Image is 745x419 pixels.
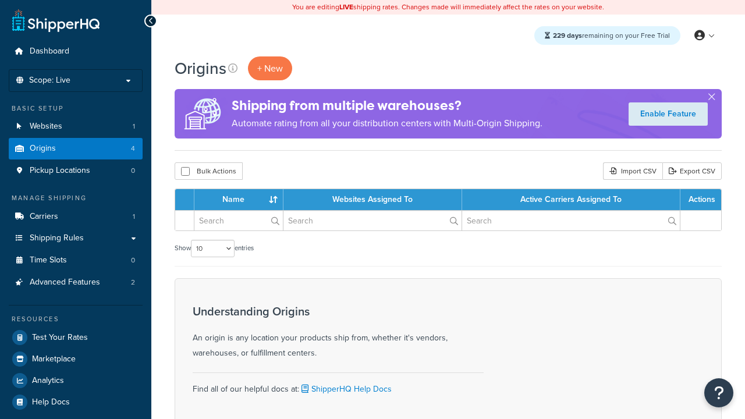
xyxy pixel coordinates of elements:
[30,166,90,176] span: Pickup Locations
[9,370,143,391] a: Analytics
[9,314,143,324] div: Resources
[339,2,353,12] b: LIVE
[193,372,484,397] div: Find all of our helpful docs at:
[462,211,680,230] input: Search
[553,30,582,41] strong: 229 days
[462,189,680,210] th: Active Carriers Assigned To
[131,144,135,154] span: 4
[131,255,135,265] span: 0
[704,378,733,407] button: Open Resource Center
[194,211,283,230] input: Search
[9,349,143,370] a: Marketplace
[9,116,143,137] li: Websites
[30,278,100,287] span: Advanced Features
[32,376,64,386] span: Analytics
[9,116,143,137] a: Websites 1
[9,206,143,228] a: Carriers 1
[30,255,67,265] span: Time Slots
[232,96,542,115] h4: Shipping from multiple warehouses?
[9,138,143,159] a: Origins 4
[175,240,254,257] label: Show entries
[133,122,135,132] span: 1
[257,62,283,75] span: + New
[629,102,708,126] a: Enable Feature
[9,206,143,228] li: Carriers
[12,9,100,32] a: ShipperHQ Home
[9,160,143,182] a: Pickup Locations 0
[175,57,226,80] h1: Origins
[193,305,484,318] h3: Understanding Origins
[9,392,143,413] a: Help Docs
[9,104,143,113] div: Basic Setup
[32,333,88,343] span: Test Your Rates
[9,193,143,203] div: Manage Shipping
[131,278,135,287] span: 2
[283,211,462,230] input: Search
[299,383,392,395] a: ShipperHQ Help Docs
[9,250,143,271] li: Time Slots
[680,189,721,210] th: Actions
[30,212,58,222] span: Carriers
[9,272,143,293] a: Advanced Features 2
[232,115,542,132] p: Automate rating from all your distribution centers with Multi-Origin Shipping.
[32,397,70,407] span: Help Docs
[30,122,62,132] span: Websites
[30,233,84,243] span: Shipping Rules
[662,162,722,180] a: Export CSV
[9,138,143,159] li: Origins
[283,189,462,210] th: Websites Assigned To
[175,89,232,139] img: ad-origins-multi-dfa493678c5a35abed25fd24b4b8a3fa3505936ce257c16c00bdefe2f3200be3.png
[32,354,76,364] span: Marketplace
[30,144,56,154] span: Origins
[9,250,143,271] a: Time Slots 0
[194,189,283,210] th: Name
[191,240,235,257] select: Showentries
[9,228,143,249] a: Shipping Rules
[9,41,143,62] a: Dashboard
[603,162,662,180] div: Import CSV
[9,272,143,293] li: Advanced Features
[193,305,484,361] div: An origin is any location your products ship from, whether it's vendors, warehouses, or fulfillme...
[9,327,143,348] a: Test Your Rates
[248,56,292,80] a: + New
[133,212,135,222] span: 1
[131,166,135,176] span: 0
[30,47,69,56] span: Dashboard
[534,26,680,45] div: remaining on your Free Trial
[9,160,143,182] li: Pickup Locations
[175,162,243,180] button: Bulk Actions
[29,76,70,86] span: Scope: Live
